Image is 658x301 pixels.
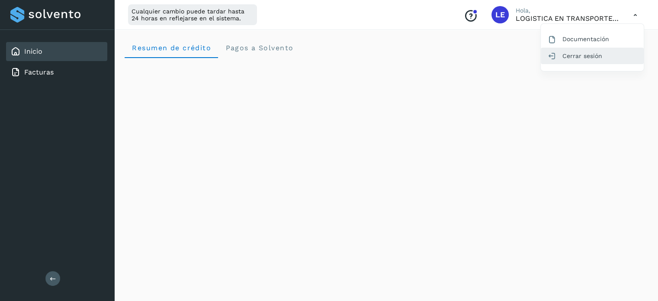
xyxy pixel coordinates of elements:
div: Cerrar sesión [541,48,644,64]
div: Documentación [541,31,644,47]
a: Inicio [24,47,42,55]
div: Facturas [6,63,107,82]
a: Facturas [24,68,54,76]
div: Inicio [6,42,107,61]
